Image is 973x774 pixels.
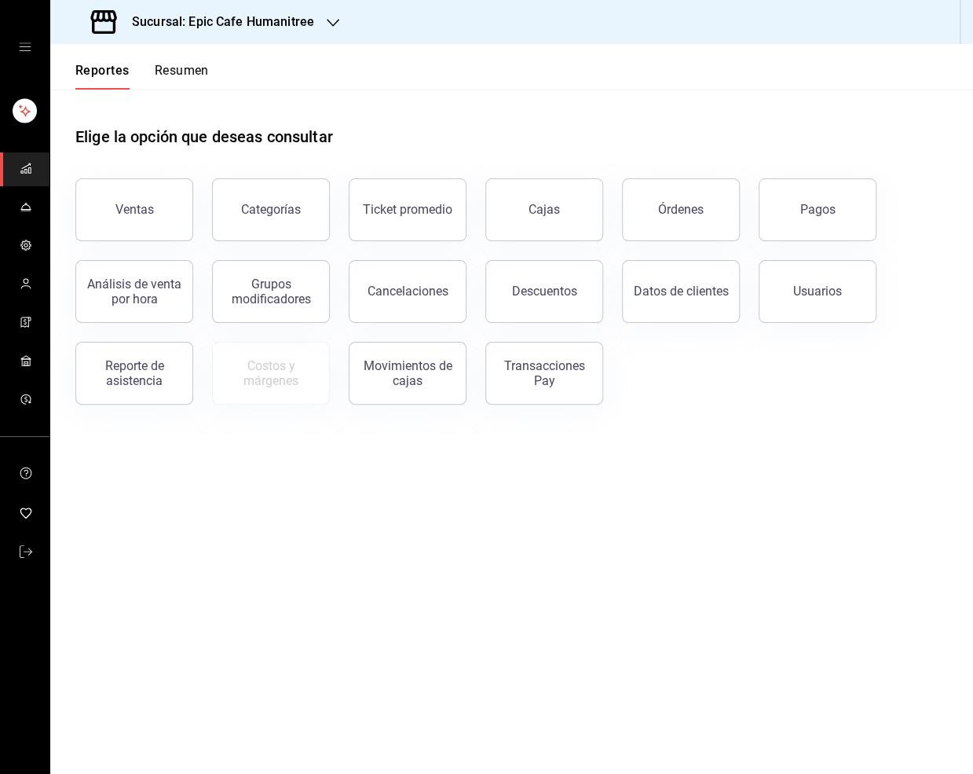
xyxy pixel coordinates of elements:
div: Grupos modificadores [222,277,320,306]
button: Pagos [759,178,876,241]
button: Reporte de asistencia [75,342,193,405]
div: Ticket promedio [363,202,452,217]
div: navigation tabs [75,63,209,90]
button: Cajas [485,178,603,241]
div: Cajas [529,202,560,217]
div: Ventas [115,202,154,217]
button: Movimientos de cajas [349,342,466,405]
button: Grupos modificadores [212,260,330,323]
div: Análisis de venta por hora [86,277,183,306]
button: Cancelaciones [349,260,466,323]
button: Datos de clientes [622,260,740,323]
button: Contrata inventarios para ver este reporte [212,342,330,405]
button: Transacciones Pay [485,342,603,405]
div: Movimientos de cajas [359,358,456,388]
div: Órdenes [658,202,704,217]
button: Descuentos [485,260,603,323]
h3: Sucursal: Epic Cafe Humanitree [119,13,314,31]
button: Reportes [75,63,130,90]
button: Ventas [75,178,193,241]
button: Órdenes [622,178,740,241]
div: Reporte de asistencia [86,358,183,388]
button: Análisis de venta por hora [75,260,193,323]
button: Resumen [155,63,209,90]
button: Ticket promedio [349,178,466,241]
div: Categorías [241,202,301,217]
button: Categorías [212,178,330,241]
button: open drawer [19,41,31,53]
div: Pagos [800,202,836,217]
div: Cancelaciones [368,284,448,299]
div: Costos y márgenes [222,358,320,388]
div: Datos de clientes [634,284,729,299]
div: Transacciones Pay [496,358,593,388]
div: Usuarios [793,284,842,299]
div: Descuentos [512,284,577,299]
button: Usuarios [759,260,876,323]
h1: Elige la opción que deseas consultar [75,125,333,149]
